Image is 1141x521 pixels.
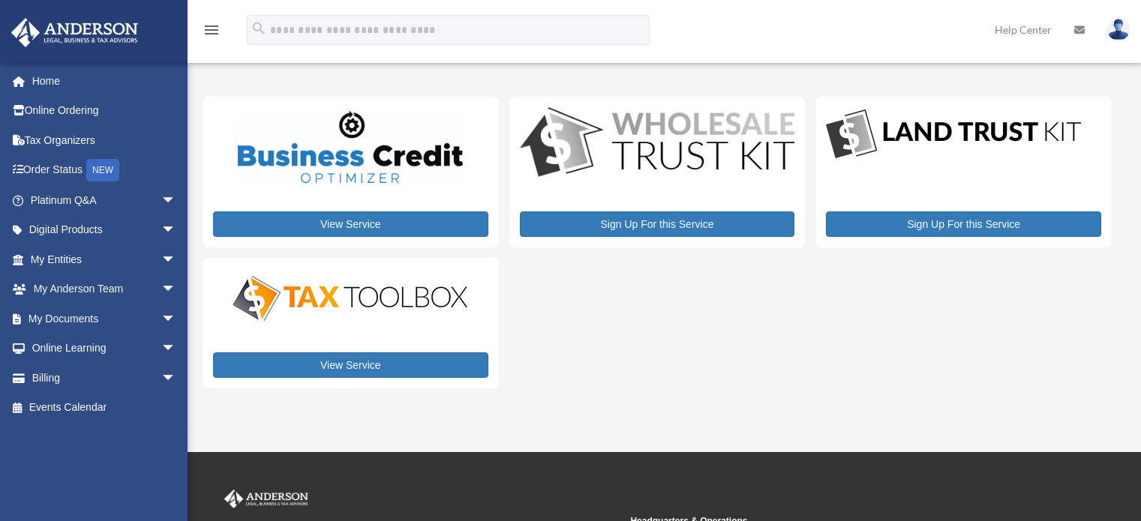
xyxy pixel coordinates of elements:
[161,244,191,275] span: arrow_drop_down
[11,185,199,215] a: Platinum Q&Aarrow_drop_down
[161,274,191,305] span: arrow_drop_down
[161,185,191,216] span: arrow_drop_down
[520,211,795,237] a: Sign Up For this Service
[11,244,199,274] a: My Entitiesarrow_drop_down
[1107,19,1130,40] img: User Pic
[161,363,191,394] span: arrow_drop_down
[11,215,191,245] a: Digital Productsarrow_drop_down
[161,334,191,364] span: arrow_drop_down
[11,363,199,393] a: Billingarrow_drop_down
[826,107,1081,162] img: LandTrust_lgo-1.jpg
[11,334,199,364] a: Online Learningarrow_drop_down
[11,125,199,155] a: Tax Organizers
[11,274,199,304] a: My Anderson Teamarrow_drop_down
[11,393,199,423] a: Events Calendar
[221,490,311,509] img: Anderson Advisors Platinum Portal
[213,211,488,237] a: View Service
[161,215,191,246] span: arrow_drop_down
[203,26,221,39] a: menu
[203,21,221,39] i: menu
[11,66,199,96] a: Home
[161,304,191,334] span: arrow_drop_down
[213,352,488,378] a: View Service
[11,304,199,334] a: My Documentsarrow_drop_down
[11,96,199,126] a: Online Ordering
[7,18,143,47] img: Anderson Advisors Platinum Portal
[520,107,795,180] img: WS-Trust-Kit-lgo-1.jpg
[251,20,267,37] i: search
[86,159,119,181] div: NEW
[826,211,1101,237] a: Sign Up For this Service
[11,155,199,186] a: Order StatusNEW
